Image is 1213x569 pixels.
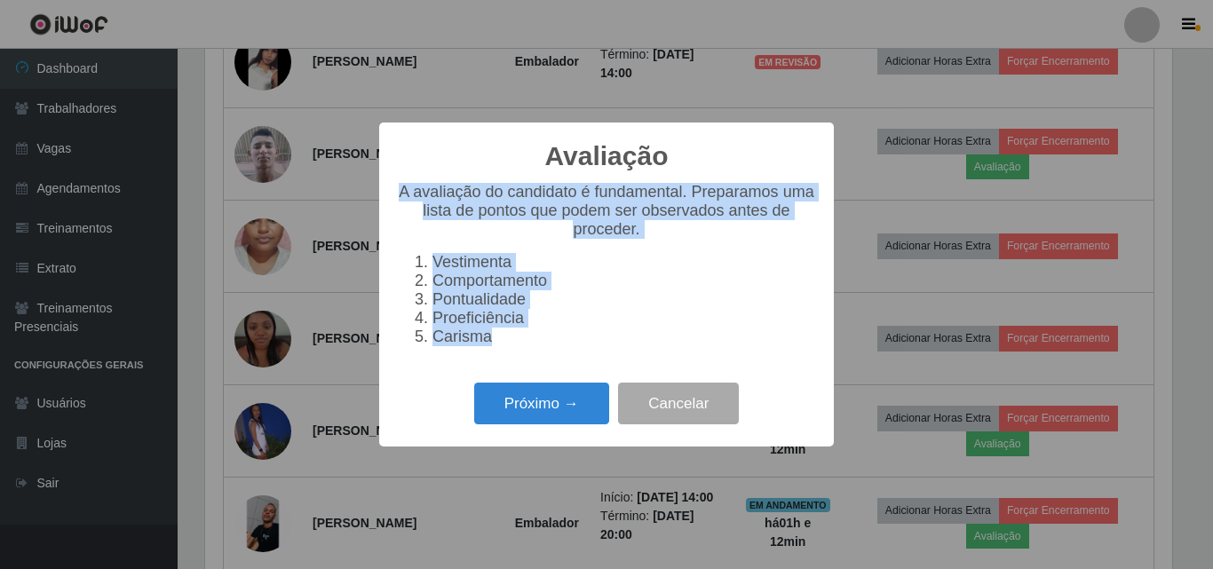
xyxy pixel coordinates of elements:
[432,290,816,309] li: Pontualidade
[432,253,816,272] li: Vestimenta
[474,383,609,424] button: Próximo →
[432,309,816,328] li: Proeficiência
[545,140,669,172] h2: Avaliação
[618,383,739,424] button: Cancelar
[432,328,816,346] li: Carisma
[432,272,816,290] li: Comportamento
[397,183,816,239] p: A avaliação do candidato é fundamental. Preparamos uma lista de pontos que podem ser observados a...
